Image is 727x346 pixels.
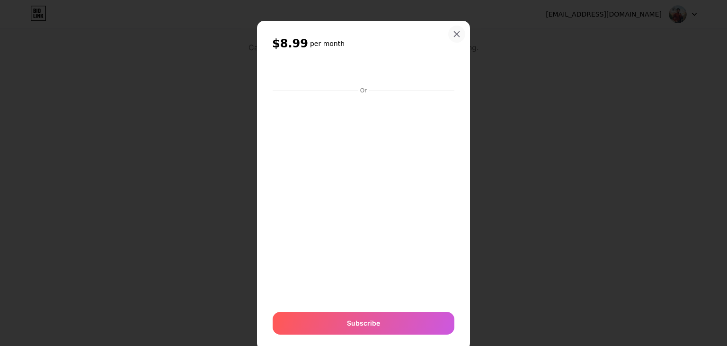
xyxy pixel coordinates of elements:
[271,95,456,302] iframe: Secure payment input frame
[347,318,380,328] span: Subscribe
[358,87,369,94] div: Or
[310,39,345,48] h6: per month
[273,61,454,84] iframe: Secure payment button frame
[272,36,308,51] span: $8.99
